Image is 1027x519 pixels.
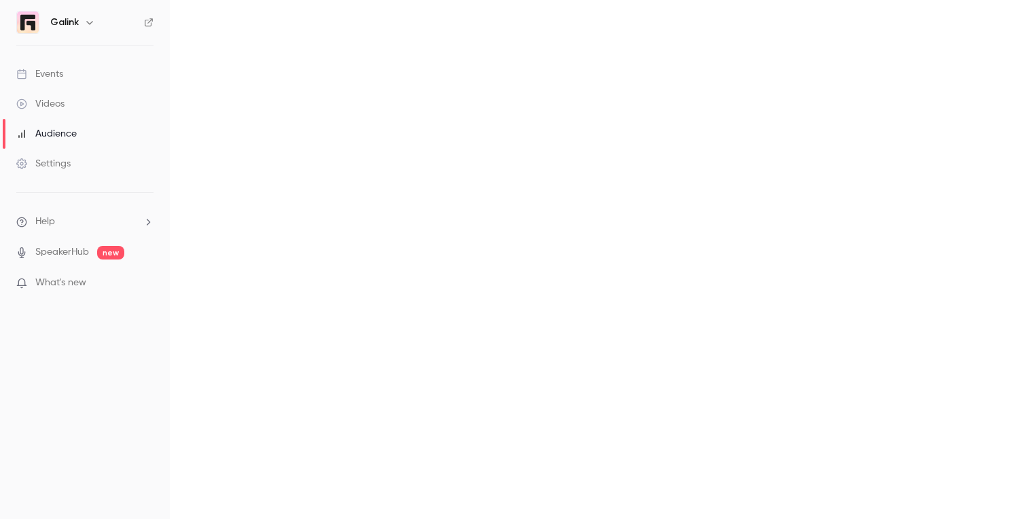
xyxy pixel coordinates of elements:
[50,16,79,29] h6: Galink
[16,157,71,171] div: Settings
[17,12,39,33] img: Galink
[16,67,63,81] div: Events
[97,246,124,259] span: new
[16,97,65,111] div: Videos
[16,215,154,229] li: help-dropdown-opener
[16,127,77,141] div: Audience
[35,215,55,229] span: Help
[35,276,86,290] span: What's new
[35,245,89,259] a: SpeakerHub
